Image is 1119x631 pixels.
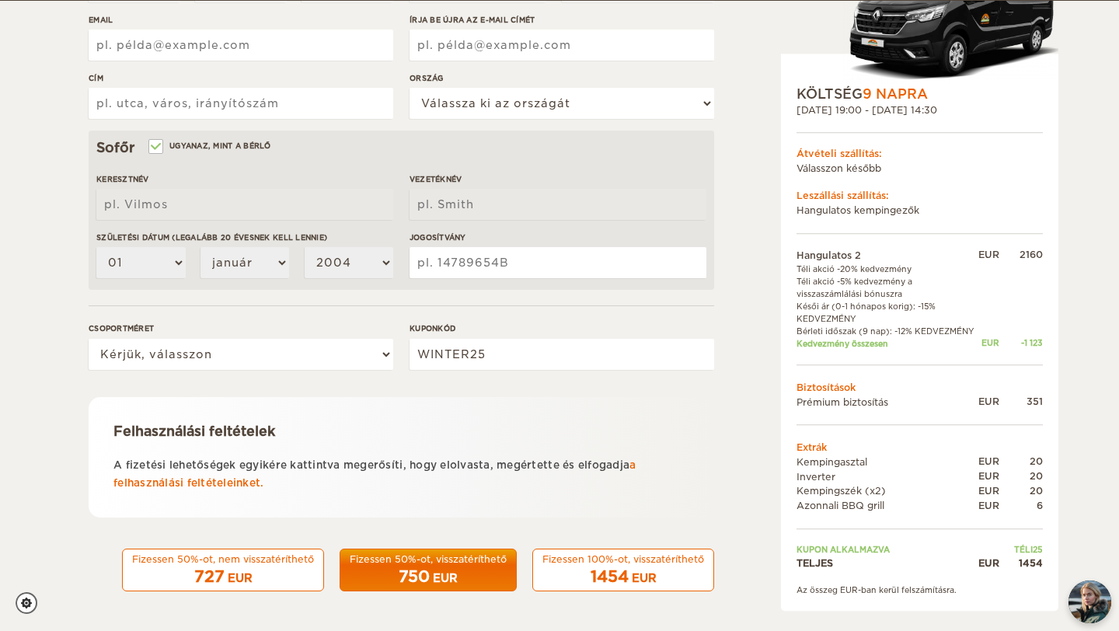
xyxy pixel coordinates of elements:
font: Fizessen 50%-ot, visszatéríthető [350,553,507,565]
font: EUR [978,500,999,511]
font: Hangulatos kempingezők [797,205,919,217]
font: Biztosítások [797,382,856,393]
font: Írja be újra az e-mail címét [410,16,535,24]
font: -1 123 [1021,339,1043,348]
font: Születési dátum (Legalább 20 évesnek kell lennie) [96,233,327,242]
font: Késői ár (0-1 hónapos korig): -15% KEDVEZMÉNY [797,302,936,323]
font: Kupon alkalmazva [797,546,890,555]
button: chat-button [1068,580,1111,623]
a: Sütibeállítások [16,592,47,614]
font: Leszállási szállítás: [797,190,889,202]
font: Az összeg EUR-ban kerül felszámításra. [797,585,957,594]
font: EUR [981,339,999,348]
font: 20 [1030,455,1043,467]
font: Fizessen 100%-ot, visszatéríthető [542,553,704,565]
font: KÖLTSÉG [797,86,863,102]
font: 20 [1030,485,1043,497]
font: Kempingszék (x2) [797,486,886,497]
font: Csoportméret [89,324,154,333]
input: Ugyanaz, mint a bérlő [150,143,160,153]
font: A fizetési lehetőségek egyikére kattintva megerősíti, hogy elolvasta, megértette és elfogadja [113,459,629,471]
font: Azonnali BBQ grill [797,500,884,512]
font: EUR [978,396,999,407]
font: 1454 [591,567,629,586]
input: pl. Smith [410,189,706,220]
font: EUR [632,572,657,584]
font: TÉLI25 [1014,546,1043,555]
font: Extrák [797,441,827,453]
input: pl. példa@example.com [410,30,714,61]
font: 20 [1030,470,1043,482]
font: Kedvezmény összesen [797,339,888,348]
font: Sofőr [96,140,134,155]
font: 351 [1027,396,1043,407]
font: EUR [978,557,999,569]
font: EUR [433,572,458,584]
font: Keresztnév [96,175,149,183]
font: Kuponkód [410,324,455,333]
font: 1454 [1019,557,1043,569]
font: [DATE] 19:00 - [DATE] 14:30 [797,105,937,117]
font: EUR [978,455,999,467]
input: pl. 14789654B [410,247,706,278]
font: 750 [399,567,430,586]
font: Kempingasztal [797,456,867,468]
img: Freyja at Cozy Campers [1068,580,1111,623]
font: Prémium biztosítás [797,396,888,408]
font: Bérleti időszak (9 nap): -12% KEDVEZMÉNY [797,326,974,336]
font: Téli akció -5% kedvezmény a visszaszámlálási bónuszra [797,277,912,298]
input: pl. utca, város, irányítószám [89,88,393,119]
font: 9 NAPRA [863,86,928,102]
font: Téli akció -20% kedvezmény [797,264,912,274]
font: Jogosítvány [410,233,466,242]
font: Inverter [797,471,835,483]
font: EUR [978,470,999,482]
font: Átvételi szállítás: [797,148,882,160]
font: TELJES [797,558,833,570]
font: 6 [1037,500,1043,511]
font: EUR [978,485,999,497]
font: EUR [228,572,253,584]
input: pl. példa@example.com [89,30,393,61]
font: Hangulatos 2 [797,249,861,261]
font: Ugyanaz, mint a bérlő [169,141,271,150]
font: EUR [978,249,999,261]
font: Vezetéknév [410,175,462,183]
font: Felhasználási feltételek [113,424,275,439]
button: Fizessen 50%-ot, nem visszatéríthető 727 EUR [122,549,324,592]
font: Email [89,16,113,24]
font: 727 [194,567,225,586]
input: pl. Vilmos [96,189,393,220]
font: Ország [410,74,444,82]
font: Fizessen 50%-ot, nem visszatéríthető [132,553,314,565]
button: Fizessen 50%-ot, visszatéríthető 750 EUR [340,549,517,592]
font: Válasszon később [797,163,881,175]
button: Fizessen 100%-ot, visszatéríthető 1454 EUR [532,549,714,592]
font: 2160 [1020,249,1043,261]
font: Cím [89,74,103,82]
